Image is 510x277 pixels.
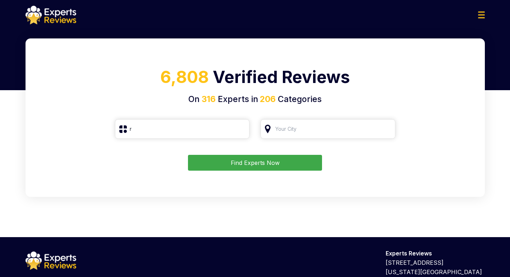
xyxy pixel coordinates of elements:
[261,119,395,139] input: Your City
[478,11,485,18] img: Menu Icon
[386,249,485,258] p: Experts Reviews
[160,67,209,87] span: 6,808
[26,6,76,24] img: logo
[34,93,476,106] h4: On Experts in Categories
[26,251,76,270] img: logo
[115,119,250,139] input: Search Category
[188,155,322,171] button: Find Experts Now
[386,258,485,267] p: [STREET_ADDRESS]
[258,94,276,104] span: 206
[202,94,216,104] span: 316
[34,65,476,93] h1: Verified Reviews
[386,267,485,277] p: [US_STATE][GEOGRAPHIC_DATA]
